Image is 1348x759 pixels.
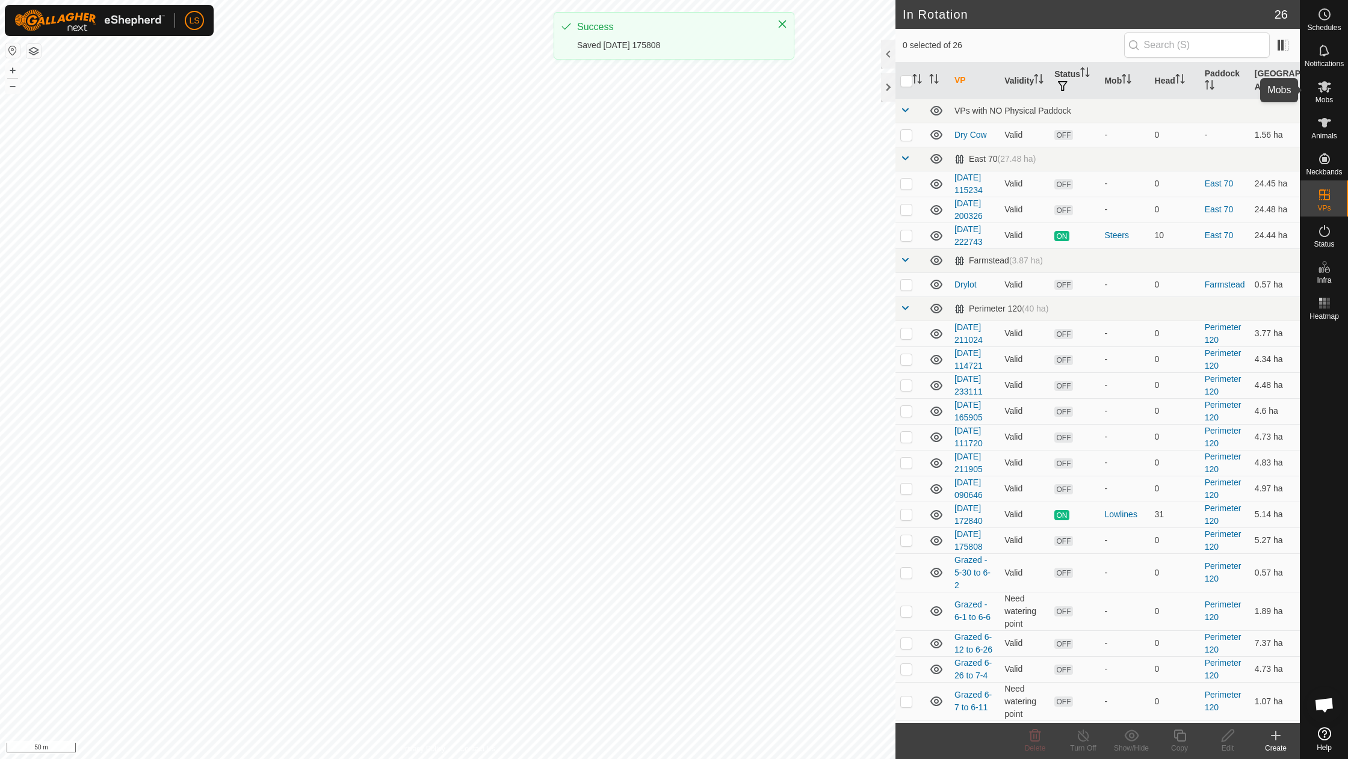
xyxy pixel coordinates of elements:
td: 0.57 ha [1250,553,1300,592]
td: Valid [1000,502,1050,527]
td: Valid [1000,123,1050,147]
div: Steers [1104,229,1145,242]
span: ON [1054,231,1069,241]
span: 26 [1275,5,1288,23]
a: Contact Us [460,743,495,754]
span: Notifications [1305,60,1344,67]
td: 0 [1150,450,1200,476]
td: 24.44 ha [1250,223,1300,248]
td: 31 [1150,502,1200,527]
td: 7.37 ha [1250,630,1300,656]
p-sorticon: Activate to sort [1122,76,1131,85]
a: [DATE] 200326 [954,198,983,221]
div: Open chat [1306,687,1343,723]
div: - [1104,456,1145,469]
div: - [1104,482,1145,495]
td: 0 [1150,321,1200,346]
td: 0.57 ha [1250,272,1300,297]
span: OFF [1054,606,1072,616]
span: OFF [1054,179,1072,189]
span: OFF [1054,665,1072,675]
button: Close [774,16,791,32]
a: [DATE] 211905 [954,452,983,474]
td: Valid [1000,272,1050,297]
a: Drylot [954,280,977,289]
a: [DATE] 090646 [954,478,983,500]
div: - [1104,203,1145,216]
a: [DATE] 222743 [954,224,983,247]
a: East 70 [1205,179,1233,188]
span: OFF [1054,381,1072,391]
td: 0 [1150,372,1200,398]
span: OFF [1054,205,1072,215]
span: ON [1054,510,1069,520]
td: 0 [1150,171,1200,197]
a: East 70 [1205,230,1233,240]
span: OFF [1054,536,1072,546]
a: Perimeter 120 [1205,400,1241,422]
td: 0 [1150,476,1200,502]
td: 1.07 ha [1250,682,1300,721]
div: - [1104,405,1145,417]
td: Need watering point [1000,682,1050,721]
th: Status [1050,63,1099,99]
td: 0 [1150,553,1200,592]
img: Gallagher Logo [14,10,165,31]
span: Infra [1317,277,1331,284]
div: - [1104,327,1145,340]
a: Perimeter 120 [1205,478,1241,500]
div: - [1104,177,1145,190]
div: Show/Hide [1107,743,1155,754]
td: 4.6 ha [1250,398,1300,424]
span: Delete [1025,744,1046,752]
button: Map Layers [26,44,41,58]
a: Perimeter 120 [1205,348,1241,370]
div: Farmstead [954,256,1043,266]
td: Valid [1000,171,1050,197]
a: [DATE] 233111 [954,374,983,396]
a: Grazed 6-7 to 6-11 [954,690,992,712]
span: 0 selected of 26 [903,39,1124,52]
h2: In Rotation [903,7,1275,22]
span: OFF [1054,407,1072,417]
td: 0 [1150,272,1200,297]
td: 5.14 ha [1250,502,1300,527]
a: Grazed - 5-30 to 6-2 [954,555,991,590]
th: VP [950,63,1000,99]
button: – [5,79,20,93]
span: (40 ha) [1022,304,1048,313]
a: Perimeter 120 [1205,600,1241,622]
a: Perimeter 120 [1205,426,1241,448]
div: - [1104,637,1145,650]
a: Grazed - 6-1 to 6-6 [954,600,991,622]
td: Valid [1000,398,1050,424]
p-sorticon: Activate to sort [1273,82,1283,91]
span: (27.48 ha) [997,154,1036,164]
span: OFF [1054,484,1072,494]
td: Valid [1000,527,1050,553]
span: OFF [1054,696,1072,707]
button: Reset Map [5,43,20,58]
button: + [5,63,20,78]
a: Dry Cow [954,130,987,140]
td: 4.83 ha [1250,450,1300,476]
div: Perimeter 120 [954,304,1048,314]
div: VPs with NO Physical Paddock [954,106,1295,115]
span: Animals [1311,132,1337,140]
a: Perimeter 120 [1205,690,1241,712]
span: OFF [1054,280,1072,290]
td: Valid [1000,223,1050,248]
th: Mob [1099,63,1149,99]
td: 4.34 ha [1250,346,1300,372]
a: Perimeter 120 [1205,452,1241,474]
a: Farmstead [1205,280,1245,289]
a: Perimeter 120 [1205,374,1241,396]
a: Grazed 6-26 to 7-4 [954,658,992,680]
a: Perimeter 120 [1205,561,1241,583]
td: - [1200,123,1250,147]
span: OFF [1054,329,1072,339]
p-sorticon: Activate to sort [912,76,922,85]
a: [DATE] 114721 [954,348,983,370]
div: - [1104,567,1145,579]
div: - [1104,353,1145,366]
